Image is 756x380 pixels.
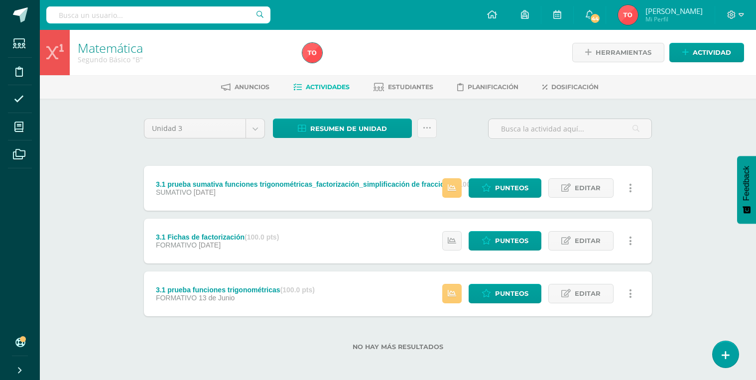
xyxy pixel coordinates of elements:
a: Punteos [469,231,541,251]
span: Actividad [693,43,731,62]
a: Matemática [78,39,143,56]
span: [DATE] [194,188,216,196]
span: SUMATIVO [156,188,192,196]
span: Unidad 3 [152,119,238,138]
span: FORMATIVO [156,241,197,249]
img: ee555c8c968eea5bde0abcdfcbd02b94.png [302,43,322,63]
span: Punteos [495,232,528,250]
span: Anuncios [235,83,269,91]
input: Busca un usuario... [46,6,270,23]
a: Punteos [469,178,541,198]
div: Segundo Básico 'B' [78,55,290,64]
a: Estudiantes [374,79,433,95]
div: 3.1 prueba funciones trigonométricas [156,286,315,294]
span: Feedback [742,166,751,201]
span: Editar [575,284,601,303]
a: Planificación [457,79,518,95]
span: Editar [575,232,601,250]
strong: (100.0 pts) [245,233,279,241]
a: Anuncios [221,79,269,95]
a: Actividades [293,79,350,95]
span: FORMATIVO [156,294,197,302]
a: Dosificación [542,79,599,95]
span: Actividades [306,83,350,91]
h1: Matemática [78,41,290,55]
a: Resumen de unidad [273,119,412,138]
label: No hay más resultados [144,343,652,351]
span: [PERSON_NAME] [645,6,703,16]
strong: (100.0 pts) [280,286,315,294]
button: Feedback - Mostrar encuesta [737,156,756,224]
span: Punteos [495,284,528,303]
img: ee555c8c968eea5bde0abcdfcbd02b94.png [618,5,638,25]
span: Punteos [495,179,528,197]
div: 3.1 prueba sumativa funciones trigonométricas_factorización_simplificación de fracciones [156,180,491,188]
span: Herramientas [596,43,651,62]
span: Editar [575,179,601,197]
a: Punteos [469,284,541,303]
span: 13 de Junio [199,294,235,302]
span: Dosificación [551,83,599,91]
a: Unidad 3 [144,119,264,138]
a: Actividad [669,43,744,62]
span: Mi Perfil [645,15,703,23]
span: Resumen de unidad [310,120,387,138]
span: 44 [590,13,601,24]
span: Planificación [468,83,518,91]
span: Estudiantes [388,83,433,91]
input: Busca la actividad aquí... [489,119,651,138]
span: [DATE] [199,241,221,249]
a: Herramientas [572,43,664,62]
div: 3.1 Fichas de factorización [156,233,279,241]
